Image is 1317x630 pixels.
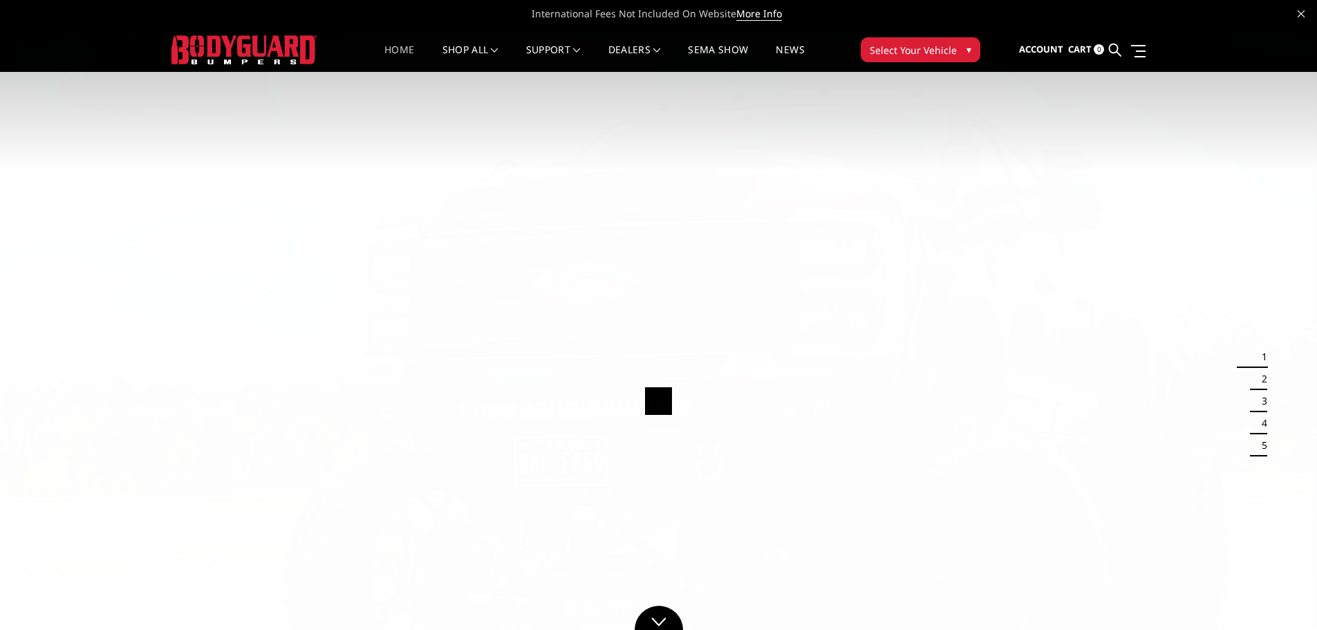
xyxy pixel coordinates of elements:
button: 2 of 5 [1253,368,1267,390]
button: Select Your Vehicle [861,37,980,62]
a: Dealers [608,45,661,72]
span: Cart [1068,43,1092,55]
button: 5 of 5 [1253,434,1267,456]
span: Account [1019,43,1063,55]
a: Account [1019,31,1063,68]
a: Support [526,45,581,72]
button: 3 of 5 [1253,390,1267,412]
button: 1 of 5 [1253,346,1267,368]
a: SEMA Show [688,45,748,72]
button: 4 of 5 [1253,412,1267,434]
span: Select Your Vehicle [870,43,957,57]
a: Cart 0 [1068,31,1104,68]
a: shop all [442,45,498,72]
img: BODYGUARD BUMPERS [171,35,317,64]
a: News [776,45,804,72]
a: More Info [736,7,782,21]
span: 0 [1094,44,1104,55]
a: Click to Down [635,606,683,630]
span: ▾ [966,42,971,57]
a: Home [384,45,414,72]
